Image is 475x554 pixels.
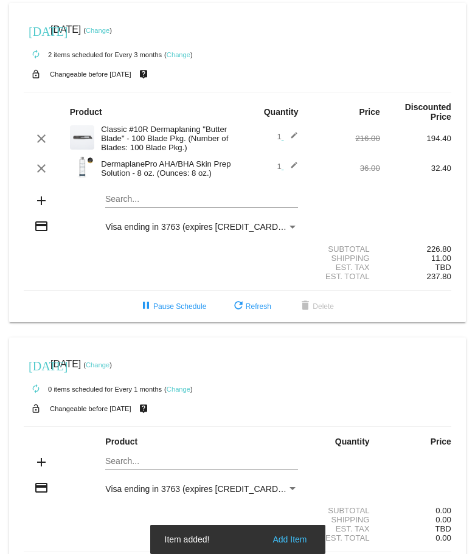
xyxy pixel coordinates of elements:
a: Change [86,27,109,34]
a: Change [167,386,190,393]
span: 1 [277,132,298,141]
strong: Product [105,437,137,446]
button: Add Item [269,533,310,545]
mat-icon: pause [139,299,153,314]
mat-icon: delete [298,299,313,314]
simple-snack-bar: Item added! [165,533,311,545]
strong: Price [359,107,380,117]
div: Shipping [309,515,380,524]
small: 0 items scheduled for Every 1 months [24,386,162,393]
mat-icon: live_help [136,66,151,82]
div: Subtotal [309,244,380,254]
span: 0.00 [435,533,451,542]
span: 237.80 [427,272,451,281]
mat-icon: credit_card [34,480,49,495]
mat-icon: clear [34,161,49,176]
div: Est. Total [309,533,380,542]
a: Change [167,51,190,58]
span: 0.00 [435,515,451,524]
img: dermaplanepro-10r-dermaplaning-blade-up-close.png [70,125,94,150]
div: 0.00 [380,506,451,515]
strong: Product [70,107,102,117]
mat-select: Payment Method [105,484,298,494]
div: Classic #10R Dermaplaning "Butter Blade" - 100 Blade Pkg. (Number of Blades: 100 Blade Pkg.) [95,125,237,152]
mat-icon: edit [283,161,298,176]
mat-icon: lock_open [29,401,43,417]
input: Search... [105,457,298,466]
span: 1 [277,162,298,171]
mat-icon: edit [283,131,298,146]
strong: Price [431,437,451,446]
img: Cart-Images-24.png [70,155,94,179]
mat-icon: [DATE] [29,358,43,372]
input: Search... [105,195,298,204]
span: TBD [435,263,451,272]
mat-icon: [DATE] [29,23,43,38]
small: ( ) [164,386,193,393]
mat-icon: lock_open [29,66,43,82]
strong: Quantity [335,437,370,446]
mat-icon: autorenew [29,382,43,396]
small: Changeable before [DATE] [50,71,131,78]
div: 32.40 [380,164,451,173]
small: ( ) [83,361,112,369]
span: 11.00 [431,254,451,263]
mat-select: Payment Method [105,222,298,232]
mat-icon: clear [34,131,49,146]
a: Change [86,361,109,369]
div: DermaplanePro AHA/BHA Skin Prep Solution - 8 oz. (Ounces: 8 oz.) [95,159,237,178]
div: 226.80 [380,244,451,254]
div: Est. Total [309,272,380,281]
div: Est. Tax [309,263,380,272]
span: TBD [435,524,451,533]
mat-icon: live_help [136,401,151,417]
mat-icon: autorenew [29,47,43,62]
button: Delete [288,296,344,317]
span: Pause Schedule [139,302,206,311]
mat-icon: add [34,455,49,469]
span: Visa ending in 3763 (expires [CREDIT_CARD_DATA]) [105,484,309,494]
span: Visa ending in 3763 (expires [CREDIT_CARD_DATA]) [105,222,309,232]
mat-icon: refresh [231,299,246,314]
button: Pause Schedule [129,296,216,317]
span: Delete [298,302,334,311]
div: Subtotal [309,506,380,515]
small: ( ) [164,51,193,58]
strong: Quantity [264,107,299,117]
div: 194.40 [380,134,451,143]
div: 36.00 [309,164,380,173]
strong: Discounted Price [405,102,451,122]
div: Est. Tax [309,524,380,533]
mat-icon: add [34,193,49,208]
span: Refresh [231,302,271,311]
mat-icon: credit_card [34,219,49,234]
button: Refresh [221,296,281,317]
small: Changeable before [DATE] [50,405,131,412]
small: 2 items scheduled for Every 3 months [24,51,162,58]
div: 216.00 [309,134,380,143]
small: ( ) [83,27,112,34]
div: Shipping [309,254,380,263]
